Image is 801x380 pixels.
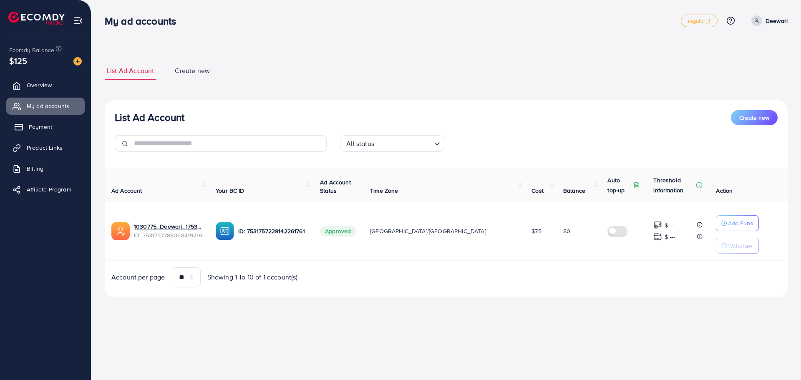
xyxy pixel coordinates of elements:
a: Affiliate Program [6,181,85,198]
h3: My ad accounts [105,15,183,27]
a: Billing [6,160,85,177]
p: Threshold information [653,175,694,195]
div: <span class='underline'>1030775_Deewari_1753624019060</span></br>7531757788058419216 [134,222,202,239]
span: Action [716,186,733,195]
a: regular_1 [681,15,717,27]
span: $125 [9,55,28,67]
p: Withdraw [728,241,752,251]
button: Add Fund [716,215,759,231]
p: $ --- [665,232,675,242]
span: regular_1 [688,18,710,24]
a: 1030775_Deewari_1753624019060 [134,222,202,231]
span: $0 [563,227,570,235]
span: Time Zone [370,186,398,195]
span: Cost [531,186,544,195]
p: Auto top-up [607,175,632,195]
iframe: Chat [766,342,795,374]
span: ID: 7531757788058419216 [134,231,202,239]
a: My ad accounts [6,98,85,114]
span: Approved [320,226,356,237]
img: logo [8,12,65,25]
span: Create new [739,113,769,122]
img: ic-ads-acc.e4c84228.svg [111,222,130,240]
span: My ad accounts [27,102,69,110]
span: Payment [29,123,52,131]
button: Withdraw [716,238,759,254]
span: Ad Account Status [320,178,351,195]
input: Search for option [377,136,431,150]
a: Deewari [748,15,788,26]
button: Create new [731,110,778,125]
a: Payment [6,118,85,135]
span: [GEOGRAPHIC_DATA]/[GEOGRAPHIC_DATA] [370,227,486,235]
a: Product Links [6,139,85,156]
h3: List Ad Account [115,111,184,123]
span: Product Links [27,143,63,152]
p: ID: 7531757229142261761 [238,226,307,236]
span: List Ad Account [107,66,154,75]
img: image [73,57,82,65]
span: Affiliate Program [27,185,71,194]
span: Account per page [111,272,165,282]
span: All status [345,138,376,150]
span: Showing 1 To 10 of 1 account(s) [207,272,298,282]
img: top-up amount [653,232,662,241]
div: Search for option [340,135,444,152]
img: menu [73,16,83,25]
span: Ad Account [111,186,142,195]
img: top-up amount [653,221,662,229]
span: Your BC ID [216,186,244,195]
span: Overview [27,81,52,89]
a: Overview [6,77,85,93]
span: Create new [175,66,210,75]
img: ic-ba-acc.ded83a64.svg [216,222,234,240]
span: $75 [531,227,541,235]
p: Add Fund [728,218,753,228]
p: $ --- [665,220,675,230]
span: Billing [27,164,43,173]
span: Ecomdy Balance [9,46,54,54]
p: Deewari [766,16,788,26]
span: Balance [563,186,585,195]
